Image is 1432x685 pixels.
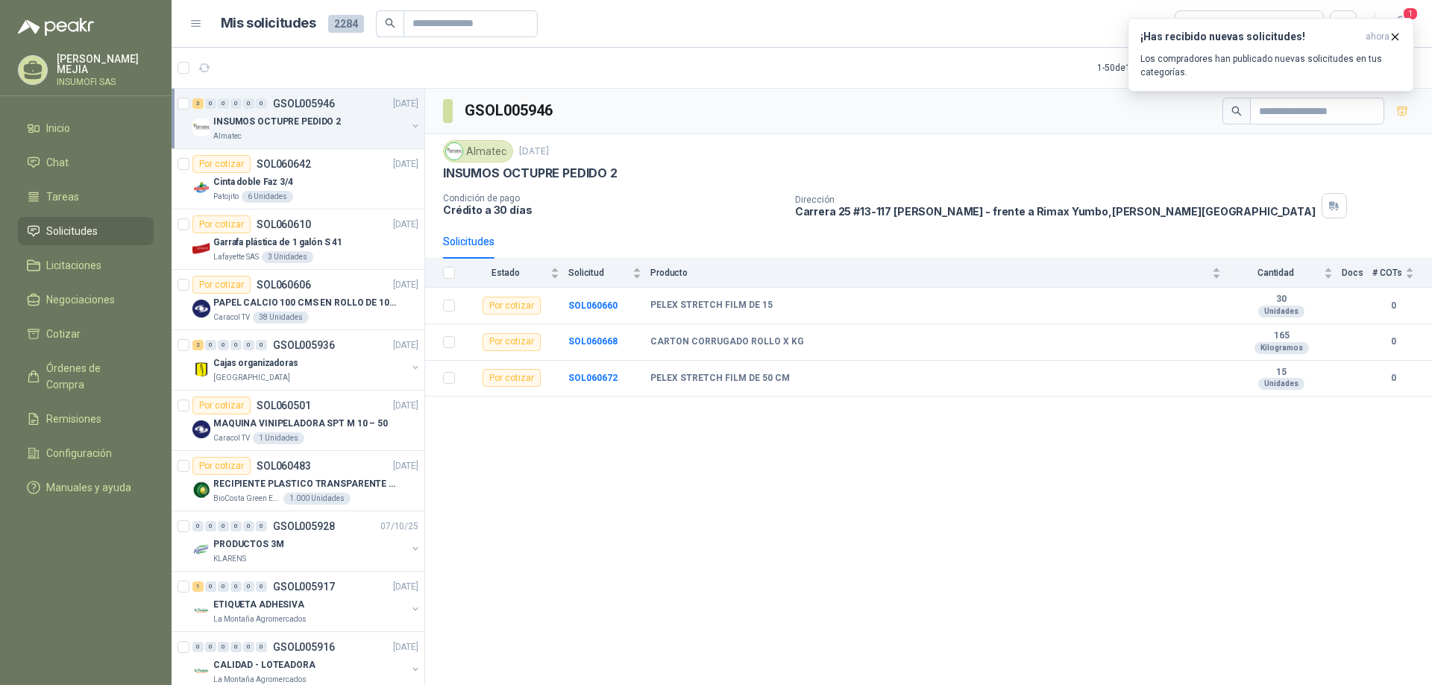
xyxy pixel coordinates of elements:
span: 2284 [328,15,364,33]
span: Negociaciones [46,291,115,308]
img: Company Logo [192,119,210,136]
th: Cantidad [1230,259,1342,288]
th: Solicitud [568,259,650,288]
div: Unidades [1258,306,1304,318]
span: Remisiones [46,411,101,427]
div: 0 [243,98,254,109]
p: INSUMOS OCTUPRE PEDIDO 2 [213,115,341,129]
b: 15 [1230,367,1333,379]
img: Company Logo [192,300,210,318]
b: PELEX STRETCH FILM DE 15 [650,300,773,312]
a: 1 0 0 0 0 0 GSOL005917[DATE] Company LogoETIQUETA ADHESIVALa Montaña Agromercados [192,578,421,625]
img: Company Logo [192,481,210,499]
a: Licitaciones [18,251,154,280]
a: 2 0 0 0 0 0 GSOL005936[DATE] Company LogoCajas organizadoras[GEOGRAPHIC_DATA] [192,336,421,384]
div: 0 [256,98,267,109]
a: Órdenes de Compra [18,354,154,399]
span: Chat [46,154,69,171]
a: Tareas [18,183,154,211]
div: 3 Unidades [262,251,313,263]
div: 0 [192,642,204,652]
p: GSOL005946 [273,98,335,109]
div: 0 [205,581,216,592]
img: Company Logo [446,143,462,160]
img: Company Logo [192,541,210,559]
p: Condición de pago [443,193,783,203]
a: SOL060672 [568,373,618,383]
span: Solicitudes [46,223,98,239]
p: Los compradores han publicado nuevas solicitudes en tus categorías. [1140,52,1401,79]
a: Inicio [18,114,154,142]
img: Company Logo [192,662,210,680]
b: PELEX STRETCH FILM DE 50 CM [650,373,790,385]
p: [GEOGRAPHIC_DATA] [213,372,290,384]
div: 1 Unidades [253,432,304,444]
span: Cantidad [1230,268,1321,278]
a: SOL060660 [568,300,618,311]
div: Por cotizar [192,276,251,294]
div: 0 [230,581,242,592]
b: 0 [1372,371,1414,385]
div: 1 - 50 de 1520 [1097,56,1194,80]
p: [DATE] [393,399,418,413]
b: SOL060668 [568,336,618,347]
span: ahora [1366,31,1389,43]
a: Configuración [18,439,154,467]
div: 0 [205,340,216,350]
p: PAPEL CALCIO 100 CMS EN ROLLO DE 100 GR [213,296,399,310]
b: 0 [1372,299,1414,313]
button: 1 [1387,10,1414,37]
span: Cotizar [46,326,81,342]
div: Todas [1184,16,1216,32]
div: 0 [218,581,229,592]
span: Inicio [46,120,70,136]
img: Company Logo [192,420,210,438]
h3: GSOL005946 [465,99,555,122]
div: Unidades [1258,378,1304,390]
div: 1.000 Unidades [283,493,351,505]
h1: Mis solicitudes [221,13,316,34]
a: Cotizar [18,320,154,348]
div: 0 [256,581,267,592]
p: Cinta doble Faz 3/4 [213,175,293,189]
div: 0 [230,340,242,350]
div: Por cotizar [483,333,541,351]
a: Manuales y ayuda [18,473,154,502]
th: # COTs [1372,259,1432,288]
p: MAQUINA VINIPELADORA SPT M 10 – 50 [213,417,388,431]
span: Solicitud [568,268,629,278]
span: 1 [1402,7,1419,21]
p: INSUMOS OCTUPRE PEDIDO 2 [443,165,618,181]
p: Dirección [795,195,1316,205]
p: [DATE] [519,145,549,159]
a: Por cotizarSOL060483[DATE] Company LogoRECIPIENTE PLASTICO TRANSPARENTE 500 MLBioCosta Green Ener... [172,451,424,511]
p: [DATE] [393,459,418,473]
b: 165 [1230,330,1333,342]
div: Solicitudes [443,233,494,250]
div: Almatec [443,140,513,162]
span: Órdenes de Compra [46,360,139,393]
p: [DATE] [393,157,418,171]
p: Cajas organizadoras [213,356,298,370]
img: Company Logo [192,239,210,257]
a: Remisiones [18,405,154,433]
div: 0 [218,642,229,652]
div: 2 [192,340,204,350]
p: [PERSON_NAME] MEJIA [57,54,154,75]
p: BioCosta Green Energy S.A.S [213,493,280,505]
div: 0 [192,521,204,531]
div: 0 [230,98,242,109]
img: Logo peakr [18,18,94,36]
div: 1 [192,581,204,592]
div: Por cotizar [192,397,251,414]
p: SOL060483 [257,461,311,471]
p: [DATE] [393,640,418,654]
div: 6 Unidades [242,191,293,203]
p: GSOL005917 [273,581,335,592]
th: Producto [650,259,1230,288]
div: 0 [218,340,229,350]
span: Tareas [46,189,79,205]
p: SOL060606 [257,280,311,290]
a: Negociaciones [18,285,154,314]
div: 0 [230,521,242,531]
